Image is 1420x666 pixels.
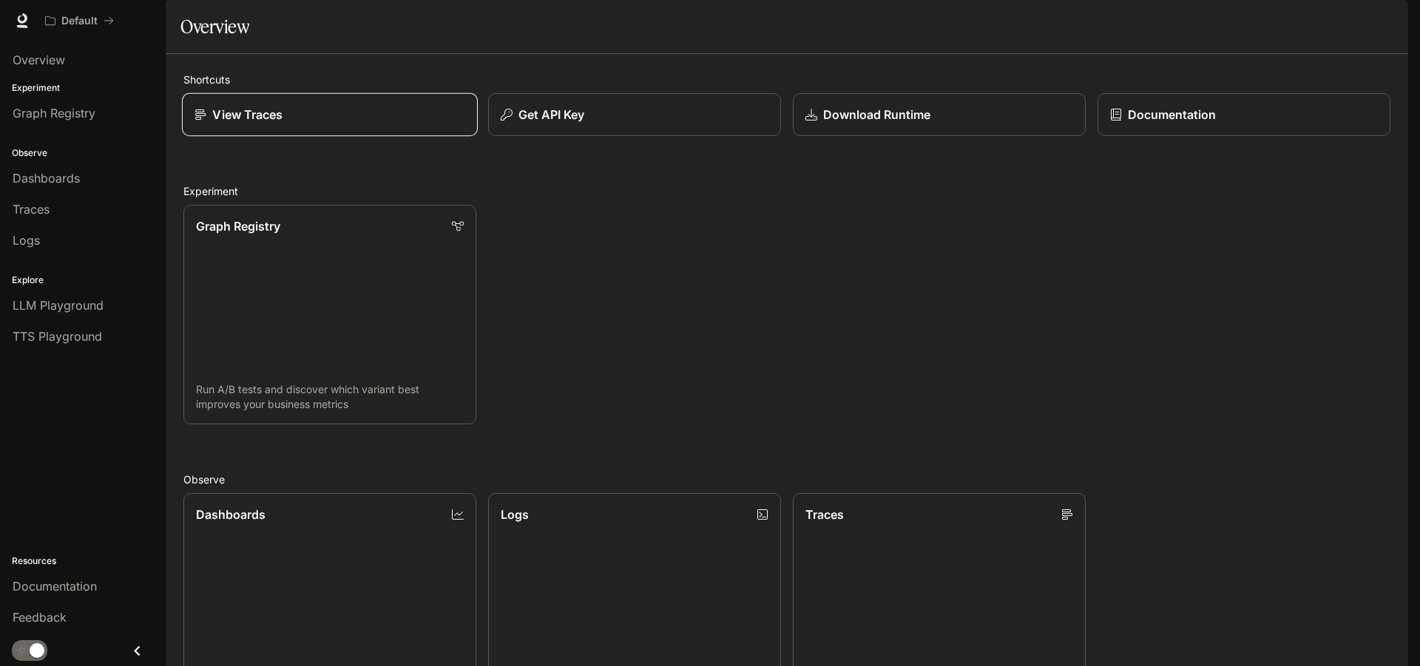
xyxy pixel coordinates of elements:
p: Traces [805,506,844,523]
button: Get API Key [488,93,781,136]
h2: Observe [183,472,1390,487]
a: Download Runtime [793,93,1086,136]
p: Get API Key [518,106,584,123]
a: Graph RegistryRun A/B tests and discover which variant best improves your business metrics [183,205,476,424]
p: Documentation [1128,106,1216,123]
h2: Experiment [183,183,1390,199]
button: All workspaces [38,6,121,35]
p: Graph Registry [196,217,280,235]
p: View Traces [212,106,283,123]
h2: Shortcuts [183,72,1390,87]
p: Dashboards [196,506,266,523]
a: Documentation [1098,93,1390,136]
p: Default [61,15,98,27]
h1: Overview [180,12,249,41]
p: Download Runtime [823,106,930,123]
a: View Traces [182,93,478,137]
p: Run A/B tests and discover which variant best improves your business metrics [196,382,464,412]
p: Logs [501,506,529,523]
